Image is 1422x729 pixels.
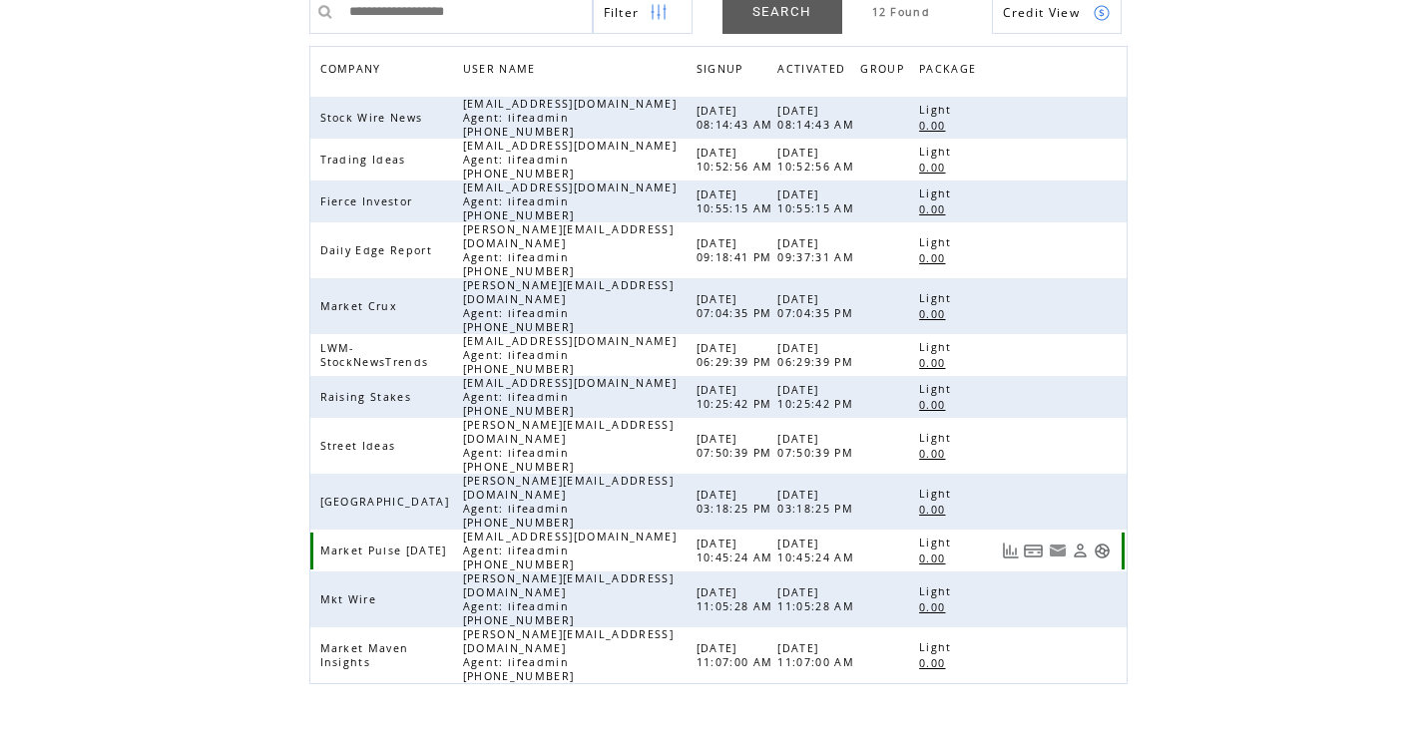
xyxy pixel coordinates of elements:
[919,161,950,175] span: 0.00
[919,57,986,86] a: PACKAGE
[697,62,748,74] a: SIGNUP
[463,139,677,181] span: [EMAIL_ADDRESS][DOMAIN_NAME] Agent: lifeadmin [PHONE_NUMBER]
[860,57,914,86] a: GROUP
[919,356,950,370] span: 0.00
[697,383,777,411] span: [DATE] 10:25:42 PM
[463,181,677,222] span: [EMAIL_ADDRESS][DOMAIN_NAME] Agent: lifeadmin [PHONE_NUMBER]
[1002,543,1019,559] a: View Usage
[697,187,778,215] span: [DATE] 10:55:15 AM
[320,153,411,167] span: Trading Ideas
[919,503,950,517] span: 0.00
[697,537,778,564] span: [DATE] 10:45:24 AM
[463,62,541,74] a: USER NAME
[320,62,386,74] a: COMPANY
[777,146,859,174] span: [DATE] 10:52:56 AM
[320,299,403,313] span: Market Crux
[697,488,777,516] span: [DATE] 03:18:25 PM
[320,194,418,208] span: Fierce Investor
[919,398,950,412] span: 0.00
[919,382,957,396] span: Light
[919,501,955,518] a: 0.00
[777,383,858,411] span: [DATE] 10:25:42 PM
[919,186,957,200] span: Light
[919,251,950,265] span: 0.00
[777,187,859,215] span: [DATE] 10:55:15 AM
[320,390,417,404] span: Raising Stakes
[919,117,955,134] a: 0.00
[463,97,677,139] span: [EMAIL_ADDRESS][DOMAIN_NAME] Agent: lifeadmin [PHONE_NUMBER]
[463,571,674,627] span: [PERSON_NAME][EMAIL_ADDRESS][DOMAIN_NAME] Agent: lifeadmin [PHONE_NUMBER]
[919,396,955,413] a: 0.00
[697,292,777,320] span: [DATE] 07:04:35 PM
[320,439,401,453] span: Street Ideas
[320,641,409,669] span: Market Maven Insights
[463,334,677,376] span: [EMAIL_ADDRESS][DOMAIN_NAME] Agent: lifeadmin [PHONE_NUMBER]
[697,641,778,669] span: [DATE] 11:07:00 AM
[320,544,452,557] span: Market Pulse [DATE]
[919,640,957,654] span: Light
[919,354,955,371] a: 0.00
[463,418,674,474] span: [PERSON_NAME][EMAIL_ADDRESS][DOMAIN_NAME] Agent: lifeadmin [PHONE_NUMBER]
[320,592,382,606] span: Mkt Wire
[697,57,748,86] span: SIGNUP
[697,585,778,613] span: [DATE] 11:05:28 AM
[919,431,957,445] span: Light
[1093,4,1111,22] img: credits.png
[919,536,957,549] span: Light
[777,236,859,264] span: [DATE] 09:37:31 AM
[919,551,950,565] span: 0.00
[463,376,677,418] span: [EMAIL_ADDRESS][DOMAIN_NAME] Agent: lifeadmin [PHONE_NUMBER]
[919,447,950,461] span: 0.00
[919,445,955,462] a: 0.00
[919,654,955,671] a: 0.00
[697,146,778,174] span: [DATE] 10:52:56 AM
[463,530,677,571] span: [EMAIL_ADDRESS][DOMAIN_NAME] Agent: lifeadmin [PHONE_NUMBER]
[1072,543,1089,559] a: View Profile
[1003,4,1081,21] span: Show Credits View
[320,111,428,125] span: Stock Wire News
[919,200,955,217] a: 0.00
[697,341,777,369] span: [DATE] 06:29:39 PM
[919,103,957,117] span: Light
[919,549,955,566] a: 0.00
[320,341,434,369] span: LWM-StockNewsTrends
[463,474,674,530] span: [PERSON_NAME][EMAIL_ADDRESS][DOMAIN_NAME] Agent: lifeadmin [PHONE_NUMBER]
[919,291,957,305] span: Light
[697,236,777,264] span: [DATE] 09:18:41 PM
[320,495,455,509] span: [GEOGRAPHIC_DATA]
[1049,542,1067,559] a: Resend welcome email to this user
[463,278,674,334] span: [PERSON_NAME][EMAIL_ADDRESS][DOMAIN_NAME] Agent: lifeadmin [PHONE_NUMBER]
[919,235,957,249] span: Light
[777,537,859,564] span: [DATE] 10:45:24 AM
[919,249,955,266] a: 0.00
[777,292,858,320] span: [DATE] 07:04:35 PM
[777,57,850,86] span: ACTIVATED
[919,584,957,598] span: Light
[697,432,777,460] span: [DATE] 07:50:39 PM
[919,145,957,159] span: Light
[872,5,931,19] span: 12 Found
[919,307,950,321] span: 0.00
[1094,543,1111,559] a: Support
[777,341,858,369] span: [DATE] 06:29:39 PM
[777,57,855,86] a: ACTIVATED
[777,488,858,516] span: [DATE] 03:18:25 PM
[919,600,950,614] span: 0.00
[463,57,541,86] span: USER NAME
[919,159,955,176] a: 0.00
[919,656,950,670] span: 0.00
[320,243,438,257] span: Daily Edge Report
[463,627,674,683] span: [PERSON_NAME][EMAIL_ADDRESS][DOMAIN_NAME] Agent: lifeadmin [PHONE_NUMBER]
[919,487,957,501] span: Light
[697,104,778,132] span: [DATE] 08:14:43 AM
[604,4,640,21] span: Show filters
[1024,543,1044,559] a: View Bills
[919,202,950,216] span: 0.00
[463,222,674,278] span: [PERSON_NAME][EMAIL_ADDRESS][DOMAIN_NAME] Agent: lifeadmin [PHONE_NUMBER]
[919,340,957,354] span: Light
[919,305,955,322] a: 0.00
[320,57,386,86] span: COMPANY
[919,119,950,133] span: 0.00
[860,57,909,86] span: GROUP
[777,432,858,460] span: [DATE] 07:50:39 PM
